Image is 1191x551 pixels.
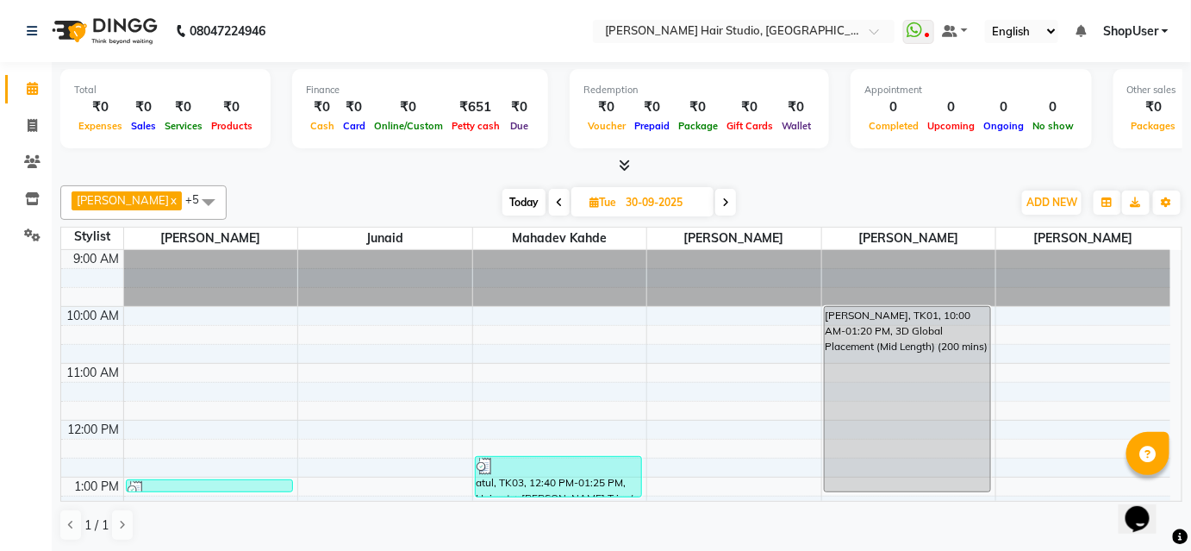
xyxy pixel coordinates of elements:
[306,83,534,97] div: Finance
[777,97,815,117] div: ₹0
[864,120,923,132] span: Completed
[630,97,674,117] div: ₹0
[160,97,207,117] div: ₹0
[583,97,630,117] div: ₹0
[447,97,504,117] div: ₹651
[339,120,370,132] span: Card
[506,120,533,132] span: Due
[1022,191,1082,215] button: ADD NEW
[370,97,447,117] div: ₹0
[306,120,339,132] span: Cash
[61,228,123,246] div: Stylist
[169,193,177,207] a: x
[822,228,996,249] span: [PERSON_NAME]
[583,83,815,97] div: Redemption
[923,97,979,117] div: 0
[864,97,923,117] div: 0
[502,189,546,216] span: Today
[476,457,641,497] div: atul, TK03, 12:40 PM-01:25 PM, Haircut + [PERSON_NAME] Trim ( [DEMOGRAPHIC_DATA]) (45 mins)
[64,307,123,325] div: 10:00 AM
[74,83,257,97] div: Total
[124,228,298,249] span: [PERSON_NAME]
[674,97,722,117] div: ₹0
[207,120,257,132] span: Products
[72,478,123,496] div: 1:00 PM
[160,120,207,132] span: Services
[1026,196,1077,209] span: ADD NEW
[996,228,1170,249] span: [PERSON_NAME]
[979,120,1028,132] span: Ongoing
[306,97,339,117] div: ₹0
[1028,97,1078,117] div: 0
[127,120,160,132] span: Sales
[1127,97,1181,117] div: ₹0
[298,228,472,249] span: Junaid
[339,97,370,117] div: ₹0
[504,97,534,117] div: ₹0
[473,228,647,249] span: Mahadev kahde
[1119,482,1174,534] iframe: chat widget
[674,120,722,132] span: Package
[65,421,123,439] div: 12:00 PM
[1028,120,1078,132] span: No show
[630,120,674,132] span: Prepaid
[722,120,777,132] span: Gift Cards
[585,196,620,209] span: Tue
[190,7,265,55] b: 08047224946
[77,193,169,207] span: [PERSON_NAME]
[620,190,707,216] input: 2025-09-30
[825,307,990,492] div: [PERSON_NAME], TK01, 10:00 AM-01:20 PM, 3D Global Placement (Mid Length) (200 mins)
[979,97,1028,117] div: 0
[647,228,821,249] span: [PERSON_NAME]
[864,83,1078,97] div: Appointment
[185,192,212,206] span: +5
[923,120,979,132] span: Upcoming
[207,97,257,117] div: ₹0
[74,120,127,132] span: Expenses
[370,120,447,132] span: Online/Custom
[127,97,160,117] div: ₹0
[447,120,504,132] span: Petty cash
[84,517,109,535] span: 1 / 1
[777,120,815,132] span: Wallet
[74,97,127,117] div: ₹0
[1103,22,1158,41] span: ShopUser
[583,120,630,132] span: Voucher
[722,97,777,117] div: ₹0
[71,250,123,268] div: 9:00 AM
[64,364,123,382] div: 11:00 AM
[44,7,162,55] img: logo
[127,480,292,492] div: [PERSON_NAME], TK02, 01:05 PM-01:20 PM, Hair Wash (Women) (15 mins)
[1127,120,1181,132] span: Packages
